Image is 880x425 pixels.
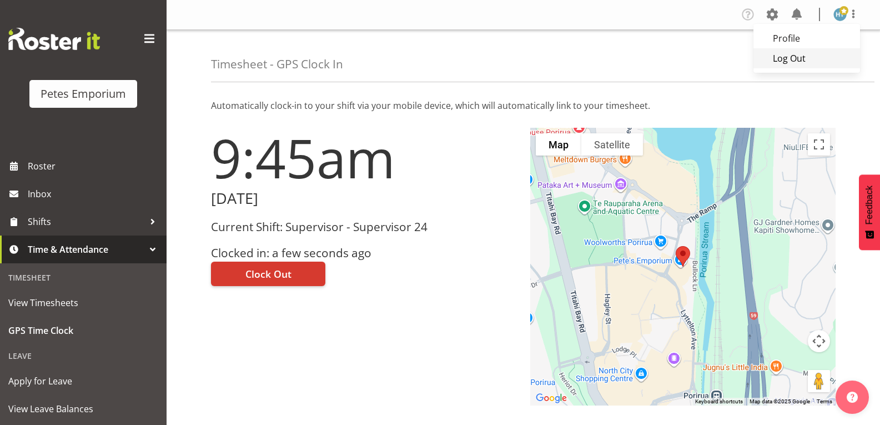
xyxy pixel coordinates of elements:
img: helena-tomlin701.jpg [833,8,847,21]
a: Open this area in Google Maps (opens a new window) [533,391,570,406]
h3: Current Shift: Supervisor - Supervisor 24 [211,221,517,233]
h1: 9:45am [211,128,517,188]
span: Map data ©2025 Google [750,398,810,404]
div: Petes Emporium [41,86,126,102]
button: Map camera controls [808,330,830,352]
span: Apply for Leave [8,373,158,389]
button: Toggle fullscreen view [808,133,830,156]
span: Clock Out [245,267,291,281]
button: Drag Pegman onto the map to open Street View [808,370,830,392]
button: Show satellite imagery [581,133,643,156]
a: View Timesheets [3,289,164,317]
h4: Timesheet - GPS Clock In [211,58,343,71]
h2: [DATE] [211,190,517,207]
h3: Clocked in: a few seconds ago [211,247,517,259]
button: Keyboard shortcuts [695,398,743,406]
div: Timesheet [3,266,164,289]
button: Feedback - Show survey [859,174,880,250]
button: Clock Out [211,262,325,286]
span: Shifts [28,213,144,230]
a: Terms [817,398,832,404]
img: help-xxl-2.png [847,392,858,403]
button: Show street map [536,133,581,156]
span: View Leave Balances [8,401,158,417]
a: Apply for Leave [3,367,164,395]
img: Rosterit website logo [8,28,100,50]
a: Profile [753,28,860,48]
span: Feedback [864,186,874,224]
span: GPS Time Clock [8,322,158,339]
a: View Leave Balances [3,395,164,423]
span: Inbox [28,186,161,202]
a: GPS Time Clock [3,317,164,344]
span: Roster [28,158,161,174]
a: Log Out [753,48,860,68]
img: Google [533,391,570,406]
div: Leave [3,344,164,367]
span: View Timesheets [8,294,158,311]
span: Time & Attendance [28,241,144,258]
p: Automatically clock-in to your shift via your mobile device, which will automatically link to you... [211,99,836,112]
